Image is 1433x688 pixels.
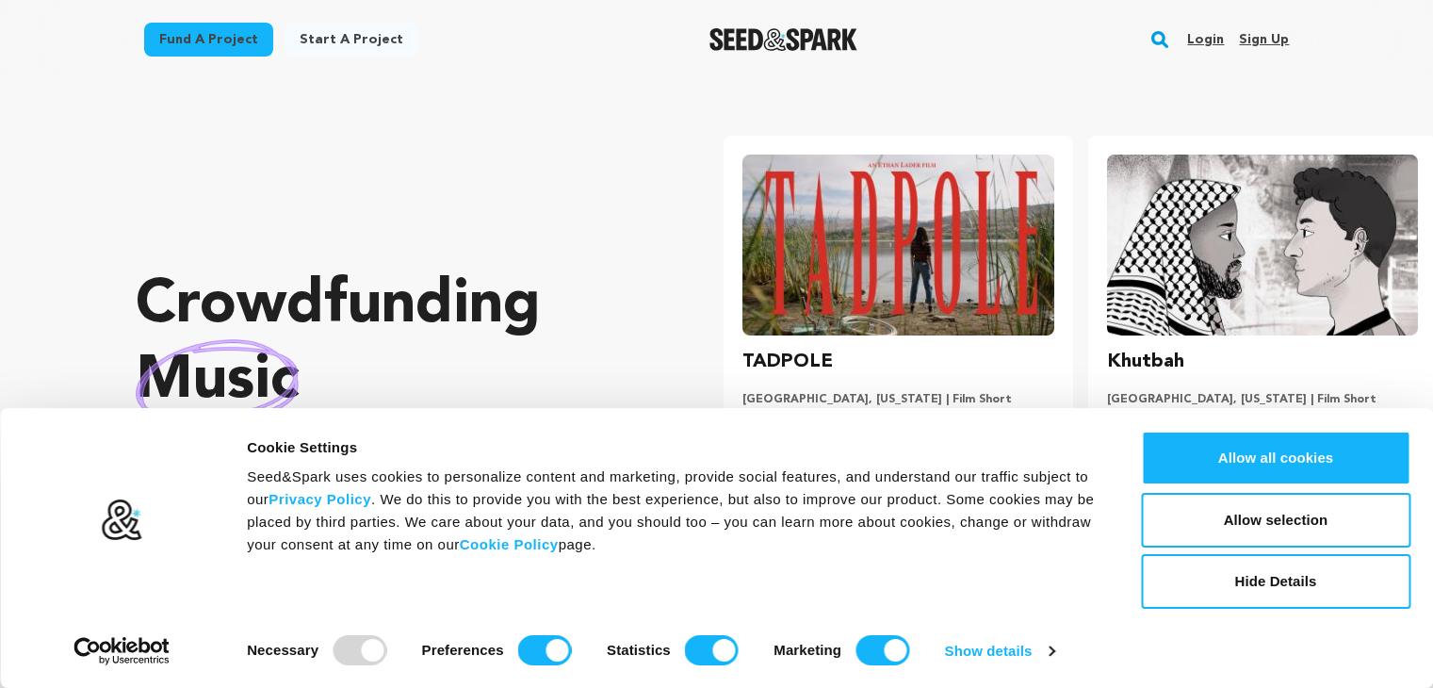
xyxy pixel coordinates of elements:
strong: Necessary [247,642,318,658]
a: Fund a project [144,23,273,57]
strong: Statistics [607,642,671,658]
a: Privacy Policy [269,491,371,507]
p: [GEOGRAPHIC_DATA], [US_STATE] | Film Short [1107,392,1418,407]
p: [GEOGRAPHIC_DATA], [US_STATE] | Film Short [742,392,1053,407]
div: Cookie Settings [247,436,1099,459]
strong: Preferences [422,642,504,658]
h3: Khutbah [1107,347,1184,377]
legend: Consent Selection [246,628,247,629]
a: Seed&Spark Homepage [709,28,857,51]
img: TADPOLE image [742,155,1053,336]
a: Start a project [285,23,418,57]
a: Show details [945,637,1054,665]
button: Hide Details [1141,554,1410,609]
a: Usercentrics Cookiebot - opens in a new window [40,637,204,665]
a: Sign up [1239,25,1289,55]
p: Crowdfunding that . [136,269,648,495]
img: hand sketched image [136,339,299,423]
img: logo [101,499,143,542]
a: Cookie Policy [460,536,559,552]
button: Allow selection [1141,493,1410,548]
div: Seed&Spark uses cookies to personalize content and marketing, provide social features, and unders... [247,466,1099,556]
strong: Marketing [773,642,841,658]
button: Allow all cookies [1141,431,1410,485]
img: Khutbah image [1107,155,1418,336]
h3: TADPOLE [742,347,833,377]
a: Login [1187,25,1224,55]
img: Seed&Spark Logo Dark Mode [709,28,857,51]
